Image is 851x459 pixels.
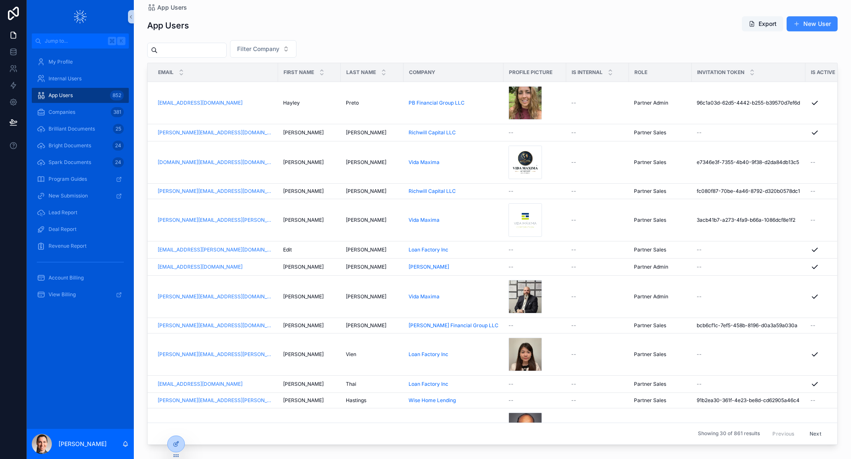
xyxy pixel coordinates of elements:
a: -- [509,129,561,136]
span: Is internal [572,69,603,76]
a: Brilliant Documents25 [32,121,129,136]
span: [PERSON_NAME] [409,264,449,270]
a: Partner Admin [634,293,687,300]
a: Richwill Capital LLC [409,129,498,136]
a: fc080f87-70be-4a46-8792-d320b0578dc1 [697,188,800,195]
span: -- [810,322,815,329]
a: [PERSON_NAME][EMAIL_ADDRESS][PERSON_NAME][DOMAIN_NAME] [158,351,273,358]
a: [PERSON_NAME] [283,264,336,270]
a: [PERSON_NAME] [346,293,399,300]
div: scrollable content [27,49,134,313]
a: -- [509,381,561,387]
a: [PERSON_NAME][EMAIL_ADDRESS][PERSON_NAME][DOMAIN_NAME] [158,217,273,223]
span: [PERSON_NAME] [283,381,324,387]
a: -- [697,246,800,253]
span: Preto [346,100,359,106]
a: -- [697,129,800,136]
a: [PERSON_NAME] [346,264,399,270]
span: Partner Sales [634,188,666,195]
span: App Users [49,92,73,99]
span: -- [810,397,815,404]
a: [PERSON_NAME][EMAIL_ADDRESS][DOMAIN_NAME] [158,129,273,136]
span: Richwill Capital LLC [409,188,456,195]
span: Filter Company [237,45,279,53]
a: Loan Factory Inc [409,246,448,253]
a: Partner Sales [634,322,687,329]
a: [PERSON_NAME][EMAIL_ADDRESS][DOMAIN_NAME] [158,322,273,329]
a: [EMAIL_ADDRESS][DOMAIN_NAME] [158,264,243,270]
a: Richwill Capital LLC [409,188,498,195]
a: -- [571,264,624,270]
a: Deal Report [32,222,129,237]
a: Partner Admin [634,100,687,106]
span: Hayley [283,100,300,106]
a: [EMAIL_ADDRESS][DOMAIN_NAME] [158,381,243,387]
span: [PERSON_NAME] Financial Group LLC [409,322,498,329]
h1: App Users [147,20,189,31]
a: App Users852 [32,88,129,103]
a: [EMAIL_ADDRESS][PERSON_NAME][DOMAIN_NAME] [158,246,273,253]
a: [EMAIL_ADDRESS][DOMAIN_NAME] [158,100,273,106]
span: e7346e3f-7355-4b40-9f38-d2da84db13c5 [697,159,799,166]
a: [EMAIL_ADDRESS][DOMAIN_NAME] [158,381,273,387]
span: -- [697,264,702,270]
a: [PERSON_NAME][EMAIL_ADDRESS][PERSON_NAME][DOMAIN_NAME] [158,397,273,404]
p: [PERSON_NAME] [59,440,107,448]
a: 3acb41b7-a273-4fa9-b66a-1086dcf8e1f2 [697,217,800,223]
span: Brilliant Documents [49,126,95,132]
a: [PERSON_NAME] [283,397,336,404]
a: Vida Maxima [409,293,498,300]
span: -- [509,397,514,404]
a: Thai [346,381,399,387]
a: [PERSON_NAME] [346,188,399,195]
span: -- [509,129,514,136]
a: Bright Documents24 [32,138,129,153]
span: [PERSON_NAME] [346,264,386,270]
span: Partner Admin [634,100,668,106]
span: Email [158,69,174,76]
a: Vida Maxima [409,217,440,223]
span: Revenue Report [49,243,87,249]
span: -- [571,264,576,270]
a: -- [571,351,624,358]
span: [PERSON_NAME] [346,217,386,223]
a: [PERSON_NAME] [283,351,336,358]
a: [PERSON_NAME] [283,293,336,300]
span: Partner Sales [634,159,666,166]
a: Vida Maxima [409,159,440,166]
span: Last name [346,69,376,76]
span: -- [810,188,815,195]
span: -- [571,322,576,329]
a: -- [571,129,624,136]
span: -- [697,381,702,387]
span: Loan Factory Inc [409,381,448,387]
span: Profile picture [509,69,552,76]
a: Account Billing [32,270,129,285]
a: -- [697,293,800,300]
span: Richwill Capital LLC [409,129,456,136]
a: [DOMAIN_NAME][EMAIL_ADDRESS][DOMAIN_NAME] [158,159,273,166]
a: New User [787,16,838,31]
div: 24 [112,141,124,151]
a: -- [571,159,624,166]
a: Internal Users [32,71,129,86]
span: -- [571,217,576,223]
a: -- [571,217,624,223]
span: [PERSON_NAME] [346,246,386,253]
span: Account Billing [49,274,84,281]
span: [PERSON_NAME] [346,322,386,329]
a: e7346e3f-7355-4b40-9f38-d2da84db13c5 [697,159,800,166]
a: Loan Factory Inc [409,381,498,387]
a: Hayley [283,100,336,106]
a: Program Guides [32,172,129,187]
span: -- [697,129,702,136]
button: Jump to...K [32,33,129,49]
a: 91b2ea30-361f-4e23-be8d-cd62905a46c4 [697,397,800,404]
a: Partner Sales [634,351,687,358]
a: [PERSON_NAME] [283,188,336,195]
span: Partner Admin [634,264,668,270]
